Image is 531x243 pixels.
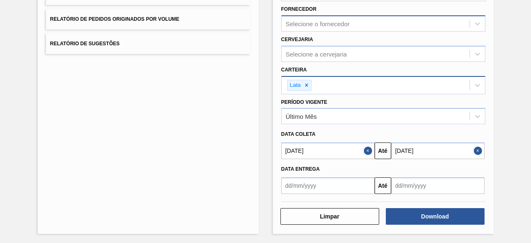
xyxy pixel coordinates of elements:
label: Fornecedor [281,6,317,12]
div: Último Mês [286,113,317,120]
span: Data coleta [281,131,316,137]
input: dd/mm/yyyy [391,177,485,194]
span: Relatório de Pedidos Originados por Volume [50,16,180,22]
input: dd/mm/yyyy [281,142,375,159]
div: Selecione a cervejaria [286,50,347,57]
label: Cervejaria [281,37,313,42]
button: Close [474,142,485,159]
button: Até [375,177,391,194]
label: Carteira [281,67,307,73]
input: dd/mm/yyyy [281,177,375,194]
button: Relatório de Sugestões [46,34,250,54]
span: Relatório de Sugestões [50,41,120,47]
button: Limpar [280,208,379,225]
label: Período Vigente [281,99,327,105]
div: Selecione o fornecedor [286,20,350,27]
button: Relatório de Pedidos Originados por Volume [46,9,250,29]
button: Close [364,142,375,159]
span: Data entrega [281,166,320,172]
button: Até [375,142,391,159]
input: dd/mm/yyyy [391,142,485,159]
div: Lata [287,80,302,91]
button: Download [386,208,485,225]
